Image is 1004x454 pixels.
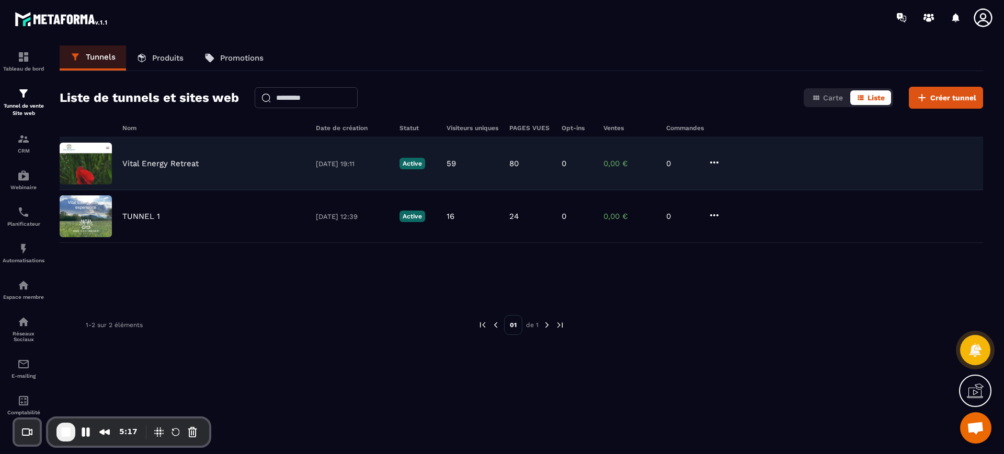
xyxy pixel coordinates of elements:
[3,387,44,423] a: accountantaccountantComptabilité
[194,45,274,71] a: Promotions
[3,258,44,263] p: Automatisations
[509,124,551,132] h6: PAGES VUES
[3,331,44,342] p: Réseaux Sociaux
[17,358,30,370] img: email
[850,90,891,105] button: Liste
[86,321,143,329] p: 1-2 sur 2 éléments
[3,235,44,271] a: automationsautomationsAutomatisations
[509,159,519,168] p: 80
[478,320,487,330] img: prev
[316,213,389,220] p: [DATE] 12:39
[562,124,593,132] h6: Opt-ins
[666,159,698,168] p: 0
[909,87,983,109] button: Créer tunnel
[3,294,44,300] p: Espace membre
[400,124,436,132] h6: Statut
[15,9,109,28] img: logo
[3,373,44,379] p: E-mailing
[960,412,991,444] div: Ouvrir le chat
[3,148,44,154] p: CRM
[562,159,566,168] p: 0
[603,212,656,221] p: 0,00 €
[400,211,425,222] p: Active
[504,315,522,335] p: 01
[447,124,499,132] h6: Visiteurs uniques
[603,159,656,168] p: 0,00 €
[60,87,239,108] h2: Liste de tunnels et sites web
[86,52,116,62] p: Tunnels
[3,43,44,79] a: formationformationTableau de bord
[220,53,264,63] p: Promotions
[17,133,30,145] img: formation
[17,394,30,407] img: accountant
[17,51,30,63] img: formation
[60,195,112,237] img: image
[17,279,30,292] img: automations
[542,320,552,330] img: next
[122,212,160,221] p: TUNNEL 1
[3,308,44,350] a: social-networksocial-networkRéseaux Sociaux
[806,90,849,105] button: Carte
[316,124,389,132] h6: Date de création
[603,124,656,132] h6: Ventes
[3,350,44,387] a: emailemailE-mailing
[400,158,425,169] p: Active
[526,321,539,329] p: de 1
[3,184,44,190] p: Webinaire
[3,125,44,161] a: formationformationCRM
[3,410,44,415] p: Comptabilité
[152,53,184,63] p: Produits
[126,45,194,71] a: Produits
[930,92,976,103] span: Créer tunnel
[316,160,389,168] p: [DATE] 19:11
[562,212,566,221] p: 0
[3,161,44,198] a: automationsautomationsWebinaire
[666,212,698,221] p: 0
[60,143,112,184] img: image
[3,79,44,125] a: formationformationTunnel de vente Site web
[17,206,30,218] img: scheduler
[3,198,44,235] a: schedulerschedulerPlanificateur
[447,159,456,168] p: 59
[17,242,30,255] img: automations
[122,159,199,168] p: Vital Energy Retreat
[555,320,565,330] img: next
[3,102,44,117] p: Tunnel de vente Site web
[17,169,30,182] img: automations
[666,124,704,132] h6: Commandes
[17,87,30,100] img: formation
[491,320,500,330] img: prev
[823,94,843,102] span: Carte
[868,94,885,102] span: Liste
[3,221,44,227] p: Planificateur
[17,316,30,328] img: social-network
[447,212,454,221] p: 16
[3,66,44,72] p: Tableau de bord
[60,45,126,71] a: Tunnels
[3,271,44,308] a: automationsautomationsEspace membre
[122,124,305,132] h6: Nom
[509,212,519,221] p: 24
